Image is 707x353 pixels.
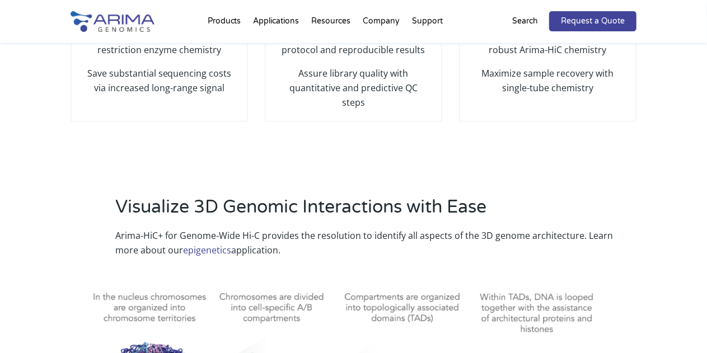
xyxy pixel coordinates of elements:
p: Maximize sample recovery with single-tube chemistry [471,66,624,95]
p: Assure library quality with quantitative and predictive QC steps [277,66,430,110]
img: Arima-Genomics-logo [71,11,154,32]
a: Request a Quote [549,11,636,31]
a: epigenetics [183,244,231,256]
h2: Visualize 3D Genomic Interactions with Ease [115,195,636,228]
p: Search [512,14,538,29]
p: Save substantial sequencing costs via increased long-range signal [83,66,236,95]
p: Arima-HiC+ for Genome-Wide Hi-C provides the resolution to identify all aspects of the 3D genome ... [115,228,636,257]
